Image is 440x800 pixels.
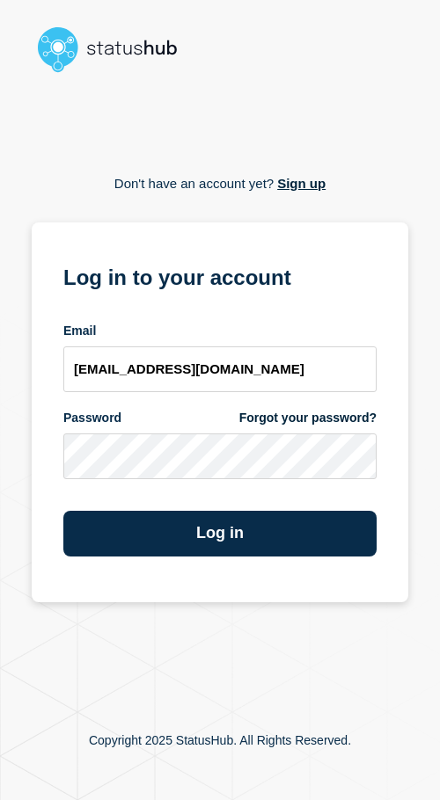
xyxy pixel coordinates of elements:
[32,21,199,77] img: StatusHub logo
[274,176,326,191] a: Sign up
[63,323,96,339] span: Email
[63,346,377,392] input: email input
[89,733,351,747] p: Copyright 2025 StatusHub. All Rights Reserved.
[63,511,377,556] button: Log in
[114,163,326,205] p: Don't have an account yet?
[239,410,377,426] a: Forgot your password?
[63,433,377,479] input: password input
[63,410,121,426] span: Password
[63,259,377,292] h1: Log in to your account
